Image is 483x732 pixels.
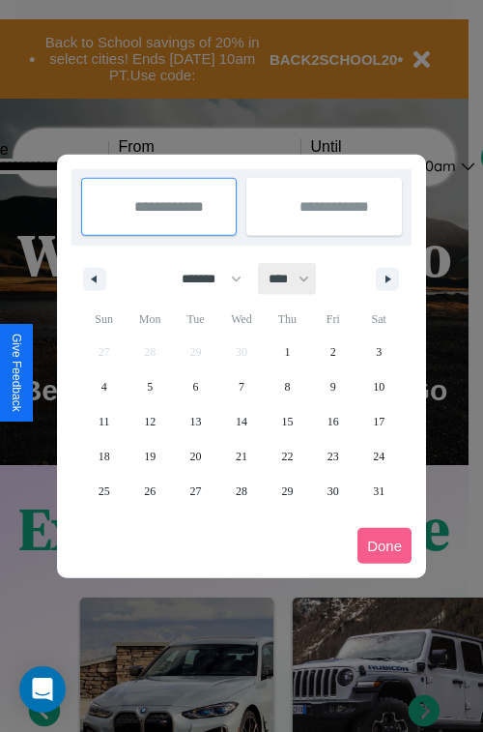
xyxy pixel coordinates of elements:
[356,404,402,439] button: 17
[193,369,199,404] span: 6
[357,528,412,564] button: Done
[265,439,310,474] button: 22
[218,404,264,439] button: 14
[265,474,310,509] button: 29
[81,304,127,335] span: Sun
[265,404,310,439] button: 15
[144,404,156,439] span: 12
[310,404,355,439] button: 16
[327,439,339,474] span: 23
[218,439,264,474] button: 21
[281,474,293,509] span: 29
[190,404,202,439] span: 13
[373,474,384,509] span: 31
[99,439,110,474] span: 18
[19,666,66,713] div: Open Intercom Messenger
[190,474,202,509] span: 27
[356,439,402,474] button: 24
[373,439,384,474] span: 24
[310,474,355,509] button: 30
[173,474,218,509] button: 27
[356,474,402,509] button: 31
[173,404,218,439] button: 13
[310,335,355,369] button: 2
[10,334,23,412] div: Give Feedback
[284,335,290,369] span: 1
[310,304,355,335] span: Fri
[101,369,107,404] span: 4
[81,439,127,474] button: 18
[376,335,382,369] span: 3
[327,404,339,439] span: 16
[310,439,355,474] button: 23
[127,304,172,335] span: Mon
[284,369,290,404] span: 8
[281,439,293,474] span: 22
[99,404,110,439] span: 11
[127,439,172,474] button: 19
[330,335,336,369] span: 2
[265,335,310,369] button: 1
[239,369,244,404] span: 7
[356,369,402,404] button: 10
[173,439,218,474] button: 20
[373,404,384,439] span: 17
[99,474,110,509] span: 25
[327,474,339,509] span: 30
[330,369,336,404] span: 9
[356,304,402,335] span: Sat
[281,404,293,439] span: 15
[173,369,218,404] button: 6
[236,474,247,509] span: 28
[81,474,127,509] button: 25
[310,369,355,404] button: 9
[218,369,264,404] button: 7
[373,369,384,404] span: 10
[173,304,218,335] span: Tue
[218,304,264,335] span: Wed
[144,439,156,474] span: 19
[144,474,156,509] span: 26
[236,404,247,439] span: 14
[81,369,127,404] button: 4
[127,474,172,509] button: 26
[356,335,402,369] button: 3
[81,404,127,439] button: 11
[127,404,172,439] button: 12
[218,474,264,509] button: 28
[236,439,247,474] span: 21
[265,369,310,404] button: 8
[147,369,153,404] span: 5
[265,304,310,335] span: Thu
[127,369,172,404] button: 5
[190,439,202,474] span: 20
